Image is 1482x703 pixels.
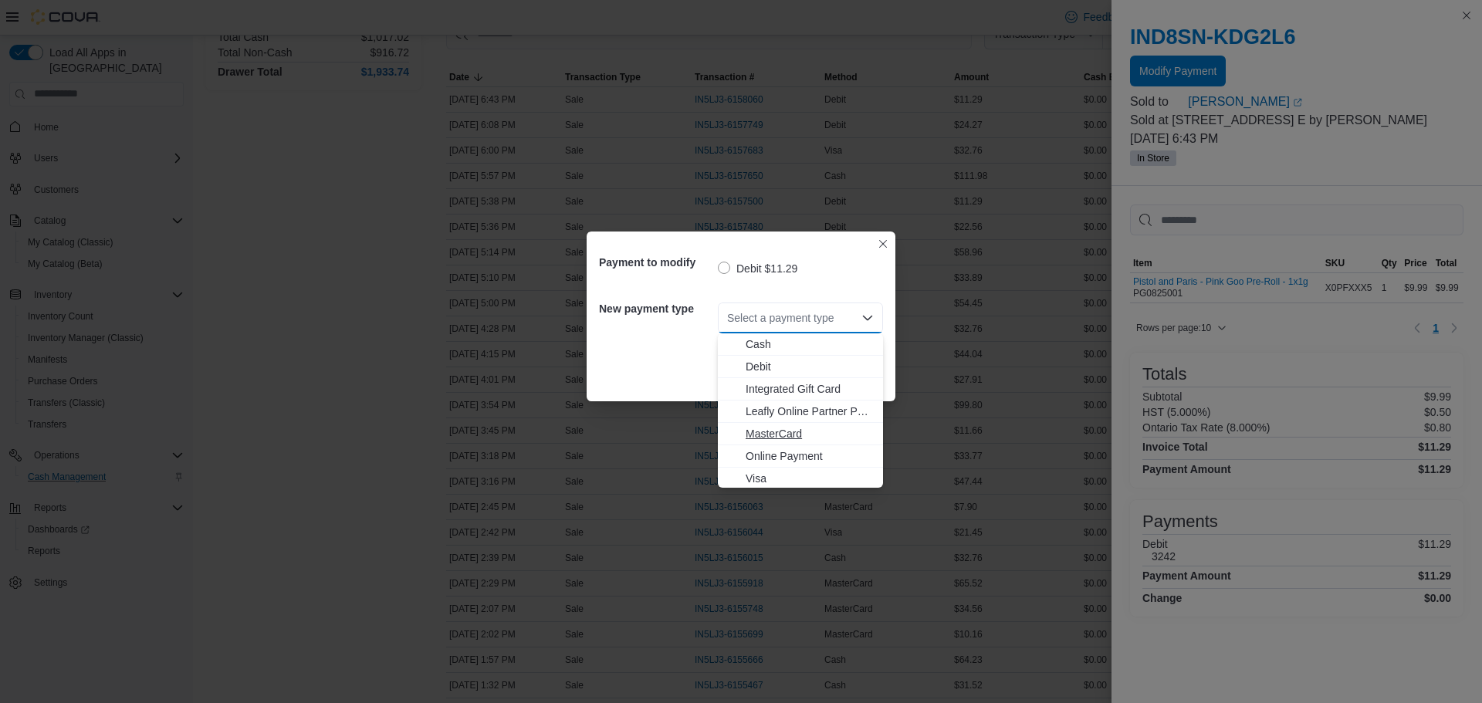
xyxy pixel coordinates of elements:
[746,471,874,486] span: Visa
[718,468,883,490] button: Visa
[746,404,874,419] span: Leafly Online Partner Payment
[599,293,715,324] h5: New payment type
[718,401,883,423] button: Leafly Online Partner Payment
[718,333,883,490] div: Choose from the following options
[874,235,892,253] button: Closes this modal window
[746,381,874,397] span: Integrated Gift Card
[746,448,874,464] span: Online Payment
[746,359,874,374] span: Debit
[718,423,883,445] button: MasterCard
[727,309,729,327] input: Accessible screen reader label
[746,336,874,352] span: Cash
[718,333,883,356] button: Cash
[718,445,883,468] button: Online Payment
[861,312,874,324] button: Close list of options
[718,259,797,278] label: Debit $11.29
[718,356,883,378] button: Debit
[718,378,883,401] button: Integrated Gift Card
[599,247,715,278] h5: Payment to modify
[746,426,874,441] span: MasterCard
